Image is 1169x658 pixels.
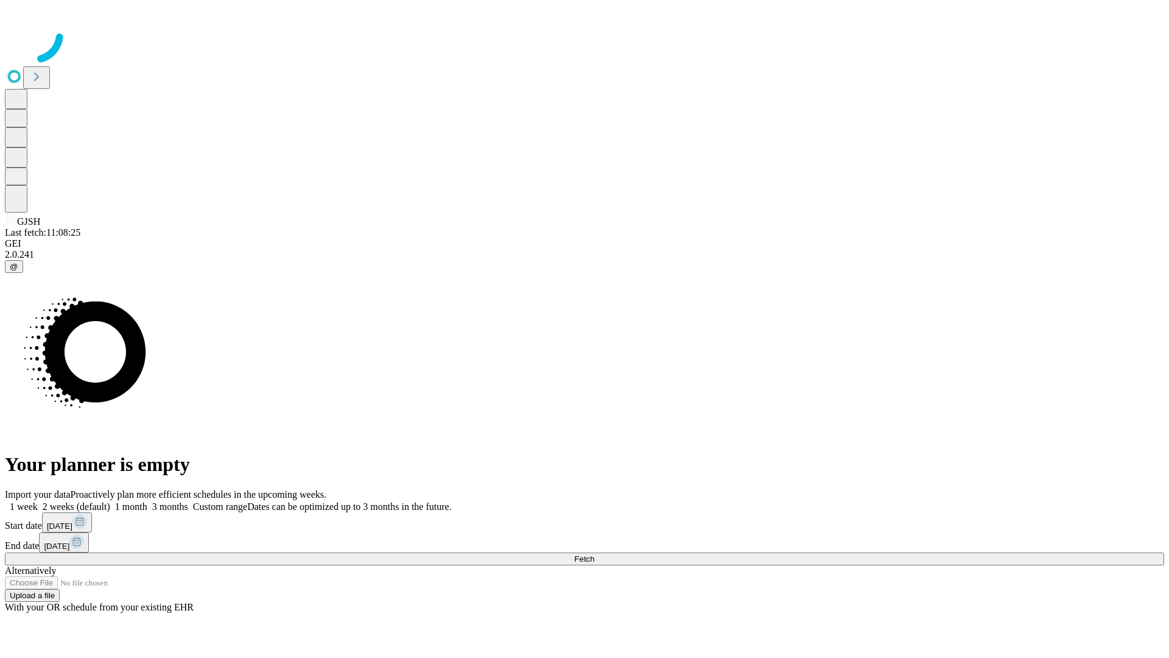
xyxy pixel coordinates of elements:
[5,249,1164,260] div: 2.0.241
[5,238,1164,249] div: GEI
[5,453,1164,476] h1: Your planner is empty
[43,501,110,512] span: 2 weeks (default)
[115,501,147,512] span: 1 month
[10,501,38,512] span: 1 week
[44,542,69,551] span: [DATE]
[5,227,80,238] span: Last fetch: 11:08:25
[42,512,92,532] button: [DATE]
[17,216,40,227] span: GJSH
[5,512,1164,532] div: Start date
[5,553,1164,565] button: Fetch
[10,262,18,271] span: @
[152,501,188,512] span: 3 months
[47,522,72,531] span: [DATE]
[5,532,1164,553] div: End date
[39,532,89,553] button: [DATE]
[5,565,56,576] span: Alternatively
[193,501,247,512] span: Custom range
[5,602,194,612] span: With your OR schedule from your existing EHR
[71,489,326,500] span: Proactively plan more efficient schedules in the upcoming weeks.
[5,489,71,500] span: Import your data
[5,260,23,273] button: @
[247,501,451,512] span: Dates can be optimized up to 3 months in the future.
[574,554,594,564] span: Fetch
[5,589,60,602] button: Upload a file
